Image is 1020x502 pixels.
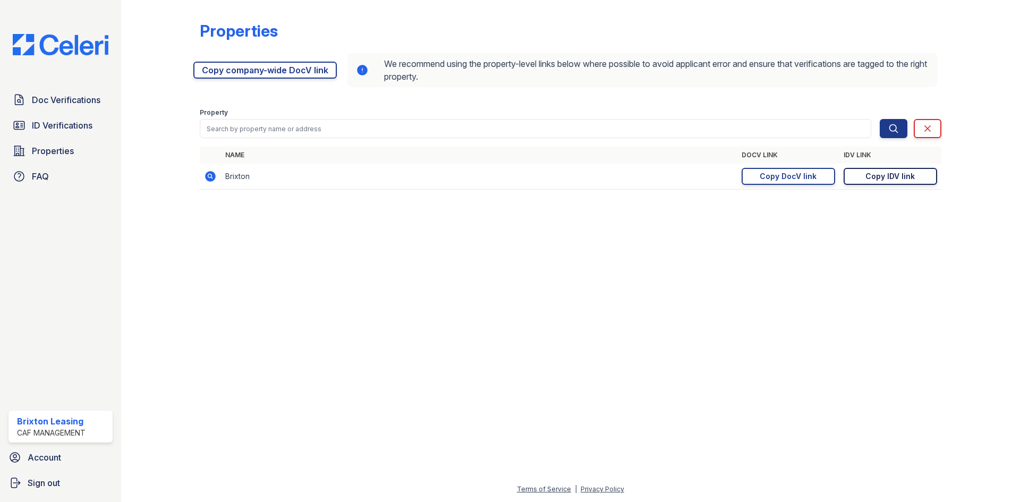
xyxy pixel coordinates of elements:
div: CAF Management [17,428,86,438]
span: Account [28,451,61,464]
a: Privacy Policy [581,485,624,493]
a: Account [4,447,117,468]
a: Copy IDV link [844,168,937,185]
div: Copy IDV link [865,171,915,182]
a: Copy DocV link [742,168,835,185]
td: Brixton [221,164,737,190]
a: Doc Verifications [8,89,113,110]
span: FAQ [32,170,49,183]
label: Property [200,108,228,117]
input: Search by property name or address [200,119,871,138]
div: Copy DocV link [760,171,817,182]
a: Copy company-wide DocV link [193,62,337,79]
span: Doc Verifications [32,93,100,106]
div: We recommend using the property-level links below where possible to avoid applicant error and ens... [347,53,937,87]
th: Name [221,147,737,164]
span: ID Verifications [32,119,92,132]
th: IDV Link [839,147,941,164]
a: Properties [8,140,113,161]
div: Properties [200,21,278,40]
span: Properties [32,144,74,157]
img: CE_Logo_Blue-a8612792a0a2168367f1c8372b55b34899dd931a85d93a1a3d3e32e68fde9ad4.png [4,34,117,55]
th: DocV Link [737,147,839,164]
span: Sign out [28,477,60,489]
a: ID Verifications [8,115,113,136]
div: Brixton Leasing [17,415,86,428]
a: Sign out [4,472,117,494]
a: Terms of Service [517,485,571,493]
a: FAQ [8,166,113,187]
div: | [575,485,577,493]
